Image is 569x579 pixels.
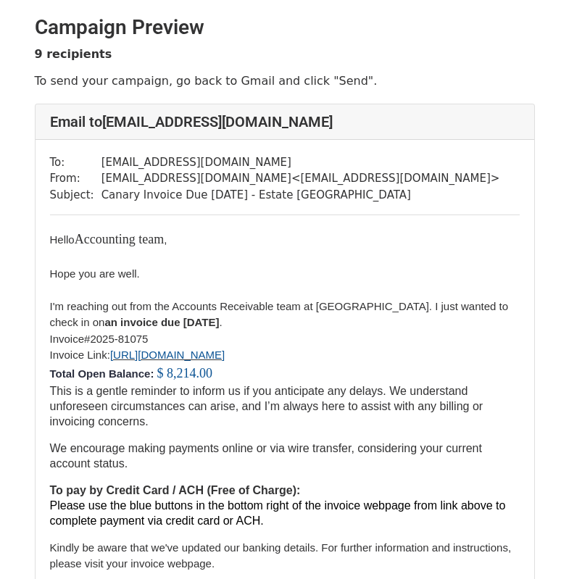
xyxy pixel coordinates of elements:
font: Accounting team [75,232,164,246]
h4: Email to [EMAIL_ADDRESS][DOMAIN_NAME] [50,113,520,130]
font: $ 8,214.00 [157,366,213,380]
span: Invoice# [50,333,91,345]
td: [EMAIL_ADDRESS][DOMAIN_NAME] [101,154,500,171]
h2: Campaign Preview [35,15,535,40]
span: Hope you are well. [50,267,140,280]
font: [URL][DOMAIN_NAME] [110,349,225,361]
span: Please use the blue buttons in the bottom right of the invoice webpage from link above to complet... [50,499,506,527]
span: We encourage making payments online or via wire transfer, considering your current account status. [50,442,482,470]
strong: 9 recipients [35,47,112,61]
td: [EMAIL_ADDRESS][DOMAIN_NAME] < [EMAIL_ADDRESS][DOMAIN_NAME] > [101,170,500,187]
span: Kindly be aware that we've updated our banking details. For further information and instructions,... [50,541,512,570]
span: , [164,233,167,246]
li: 2025-81075 [50,331,520,348]
td: To: [50,154,101,171]
td: Canary Invoice Due [DATE] - Estate [GEOGRAPHIC_DATA] [101,187,500,204]
td: Subject: [50,187,101,204]
span: I'm reaching out from the Accounts Receivable team at [GEOGRAPHIC_DATA]. I just wanted to check i... [50,300,509,329]
strong: To pay by Credit Card / ACH (Free of Charge): [50,484,301,496]
span: This is a gentle reminder to inform us if you anticipate any delays. We understand unforeseen cir... [50,385,483,428]
span: Total Open Balance [50,367,154,380]
span: Hello [50,233,75,246]
span: : [150,367,154,380]
td: From: [50,170,101,187]
li: Invoice Link: [50,347,520,364]
strong: an invoice due [DATE] [104,316,219,328]
p: To send your campaign, go back to Gmail and click "Send". [35,73,535,88]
